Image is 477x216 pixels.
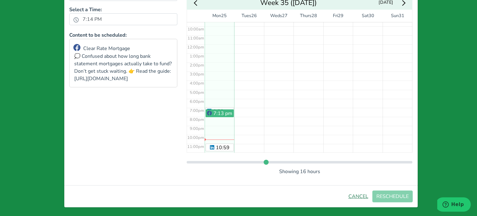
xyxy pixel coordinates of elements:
[190,71,204,77] span: 3:00pm
[74,17,79,22] svg: clock
[190,90,204,95] span: 5:00pm
[369,12,374,19] span: 30
[213,110,232,117] span: 7:13 pm
[190,117,204,122] span: 8:00pm
[282,12,288,19] span: 27
[212,12,221,19] span: Mon
[391,12,399,19] span: Sun
[399,12,404,19] span: 31
[344,191,372,202] button: CANCEL
[205,140,234,140] div: 22:32
[190,126,204,131] span: 9:00pm
[74,53,173,82] p: 💭 Confused about how long bank statement mortgages actually take to fund? Don’t get stuck waiting...
[190,53,204,59] span: 1:00pm
[242,12,251,19] span: Tues
[190,80,204,86] span: 4:00pm
[190,108,204,113] span: 7:00pm
[187,144,204,149] span: 11:00pm
[79,14,106,25] label: 7:14 PM
[437,197,471,213] iframe: Opens a widget where you can find more information
[69,6,102,13] b: Select a Time:
[69,31,178,39] p: Content to be scheduled:
[362,12,369,19] span: Sat
[221,12,227,19] span: 25
[300,12,311,19] span: Thurs
[188,35,204,41] span: 11:00am
[190,99,204,104] span: 6:00pm
[213,108,232,115] span: 6:58 pm
[74,44,173,53] p: Clear Rate Mortgage
[190,62,204,68] span: 2:00pm
[372,191,413,202] button: RESCHEDULE
[187,168,412,175] p: Showing 16 hours
[251,12,257,19] span: 26
[216,144,229,159] span: 10:59 pm
[333,12,338,19] span: Fri
[188,26,204,32] span: 10:00am
[338,12,343,19] span: 29
[270,12,282,19] span: Weds
[187,135,204,140] span: 10:00pm
[311,12,317,19] span: 28
[73,16,79,24] button: clock
[187,44,204,50] span: 12:00pm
